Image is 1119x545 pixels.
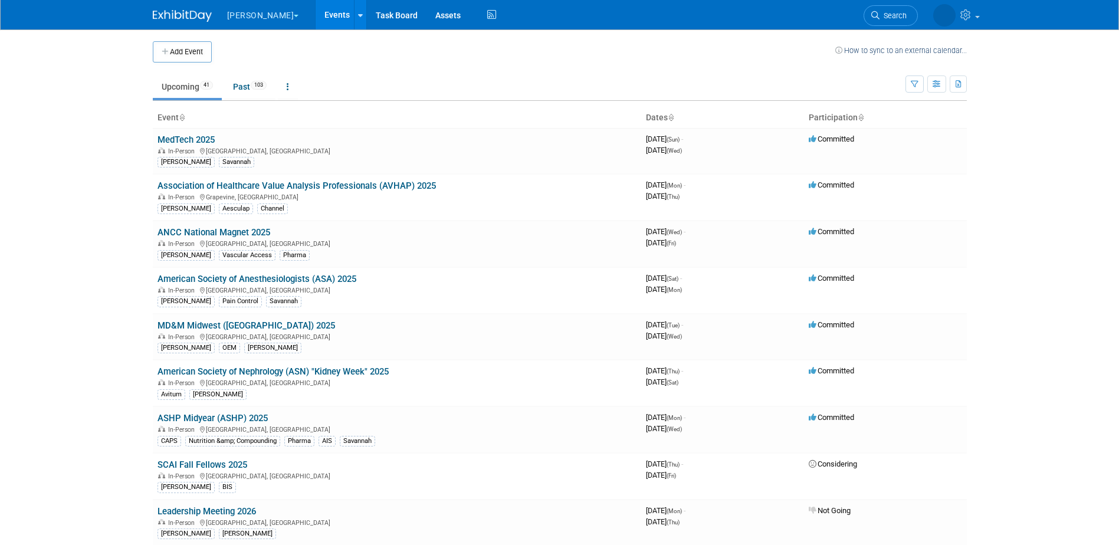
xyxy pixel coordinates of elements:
span: (Wed) [667,333,682,340]
div: CAPS [157,436,181,446]
div: Pharma [284,436,314,446]
th: Participation [804,108,967,128]
a: Association of Healthcare Value Analysis Professionals (AVHAP) 2025 [157,180,436,191]
span: (Mon) [667,182,682,189]
div: Channel [257,203,288,214]
div: [GEOGRAPHIC_DATA], [GEOGRAPHIC_DATA] [157,146,636,155]
span: - [684,180,685,189]
span: - [681,320,683,329]
span: [DATE] [646,192,680,201]
span: In-Person [168,240,198,248]
span: In-Person [168,333,198,341]
a: Past103 [224,75,275,98]
div: Savannah [340,436,375,446]
img: In-Person Event [158,472,165,478]
div: [PERSON_NAME] [157,482,215,493]
span: [DATE] [646,366,683,375]
span: [DATE] [646,320,683,329]
a: American Society of Anesthesiologists (ASA) 2025 [157,274,356,284]
span: 103 [251,81,267,90]
span: - [681,459,683,468]
img: In-Person Event [158,287,165,293]
span: 41 [200,81,213,90]
span: Not Going [809,506,851,515]
div: [PERSON_NAME] [244,343,301,353]
div: Savannah [219,157,254,168]
span: [DATE] [646,285,682,294]
div: OEM [219,343,240,353]
div: [PERSON_NAME] [157,157,215,168]
span: [DATE] [646,413,685,422]
span: [DATE] [646,146,682,155]
span: Committed [809,274,854,283]
img: In-Person Event [158,240,165,246]
span: In-Person [168,287,198,294]
a: ASHP Midyear (ASHP) 2025 [157,413,268,423]
span: Committed [809,227,854,236]
span: - [680,274,682,283]
span: [DATE] [646,134,683,143]
span: Committed [809,180,854,189]
span: Search [880,11,907,20]
img: In-Person Event [158,426,165,432]
div: Aesculap [219,203,253,214]
span: In-Person [168,472,198,480]
span: (Thu) [667,461,680,468]
span: [DATE] [646,459,683,468]
span: Committed [809,320,854,329]
div: [PERSON_NAME] [157,296,215,307]
a: American Society of Nephrology (ASN) "Kidney Week" 2025 [157,366,389,377]
div: [PERSON_NAME] [157,528,215,539]
div: [GEOGRAPHIC_DATA], [GEOGRAPHIC_DATA] [157,285,636,294]
div: [PERSON_NAME] [219,528,276,539]
span: (Wed) [667,229,682,235]
div: [GEOGRAPHIC_DATA], [GEOGRAPHIC_DATA] [157,471,636,480]
div: Vascular Access [219,250,275,261]
img: In-Person Event [158,193,165,199]
span: In-Person [168,147,198,155]
img: In-Person Event [158,147,165,153]
div: Pharma [280,250,310,261]
span: [DATE] [646,331,682,340]
a: MedTech 2025 [157,134,215,145]
span: - [681,366,683,375]
span: In-Person [168,426,198,434]
span: (Thu) [667,193,680,200]
a: Search [864,5,918,26]
span: (Wed) [667,147,682,154]
a: MD&M Midwest ([GEOGRAPHIC_DATA]) 2025 [157,320,335,331]
img: In-Person Event [158,519,165,525]
span: (Mon) [667,287,682,293]
span: In-Person [168,193,198,201]
span: (Mon) [667,508,682,514]
img: In-Person Event [158,333,165,339]
img: Savannah Jones [933,4,956,27]
span: (Sat) [667,275,678,282]
span: Considering [809,459,857,468]
img: ExhibitDay [153,10,212,22]
span: (Sat) [667,379,678,386]
span: [DATE] [646,238,676,247]
span: [DATE] [646,517,680,526]
span: [DATE] [646,377,678,386]
div: [PERSON_NAME] [157,250,215,261]
th: Dates [641,108,804,128]
div: [GEOGRAPHIC_DATA], [GEOGRAPHIC_DATA] [157,331,636,341]
div: Savannah [266,296,301,307]
div: Grapevine, [GEOGRAPHIC_DATA] [157,192,636,201]
a: Sort by Participation Type [858,113,864,122]
div: [GEOGRAPHIC_DATA], [GEOGRAPHIC_DATA] [157,377,636,387]
span: In-Person [168,519,198,527]
a: How to sync to an external calendar... [835,46,967,55]
div: [PERSON_NAME] [189,389,247,400]
span: [DATE] [646,274,682,283]
span: In-Person [168,379,198,387]
div: [GEOGRAPHIC_DATA], [GEOGRAPHIC_DATA] [157,424,636,434]
th: Event [153,108,641,128]
span: [DATE] [646,227,685,236]
span: - [684,227,685,236]
a: SCAI Fall Fellows 2025 [157,459,247,470]
a: Upcoming41 [153,75,222,98]
span: Committed [809,366,854,375]
span: (Fri) [667,472,676,479]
